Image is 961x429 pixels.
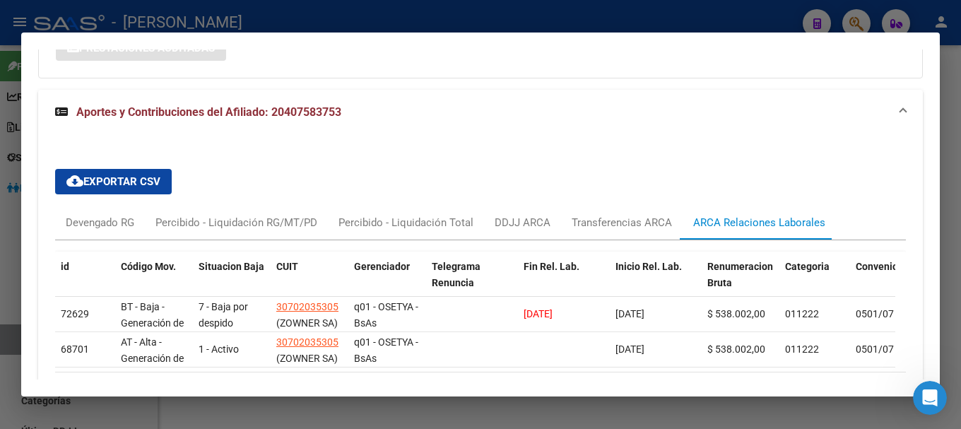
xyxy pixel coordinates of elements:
[432,261,481,288] span: Telegrama Renuncia
[115,252,193,314] datatable-header-cell: Código Mov.
[779,252,850,314] datatable-header-cell: Categoria
[155,215,317,230] div: Percibido - Liquidación RG/MT/PD
[193,252,271,314] datatable-header-cell: Situacion Baja
[615,261,682,272] span: Inicio Rel. Lab.
[61,261,69,272] span: id
[61,308,89,319] span: 72629
[702,252,779,314] datatable-header-cell: Renumeracion Bruta
[276,261,298,272] span: CUIT
[426,252,518,314] datatable-header-cell: Telegrama Renuncia
[856,308,894,319] span: 0501/07
[524,308,553,319] span: [DATE]
[121,336,184,380] span: AT - Alta - Generación de clave
[707,261,773,288] span: Renumeracion Bruta
[66,215,134,230] div: Devengado RG
[276,353,338,364] span: (ZOWNER SA)
[524,261,579,272] span: Fin Rel. Lab.
[66,172,83,189] mat-icon: cloud_download
[61,343,89,355] span: 68701
[348,252,426,314] datatable-header-cell: Gerenciador
[615,343,644,355] span: [DATE]
[66,175,160,188] span: Exportar CSV
[76,105,341,119] span: Aportes y Contribuciones del Afiliado: 20407583753
[495,215,550,230] div: DDJJ ARCA
[856,261,898,272] span: Convenio
[707,343,765,355] span: $ 538.002,00
[707,308,765,319] span: $ 538.002,00
[55,372,906,408] div: 2 total
[276,317,338,329] span: (ZOWNER SA)
[271,252,348,314] datatable-header-cell: CUIT
[199,343,239,355] span: 1 - Activo
[850,252,921,314] datatable-header-cell: Convenio
[518,252,610,314] datatable-header-cell: Fin Rel. Lab.
[693,215,825,230] div: ARCA Relaciones Laborales
[615,308,644,319] span: [DATE]
[354,261,410,272] span: Gerenciador
[121,261,176,272] span: Código Mov.
[199,261,264,272] span: Situacion Baja
[785,308,819,319] span: 011222
[276,336,338,348] span: 30702035305
[572,215,672,230] div: Transferencias ARCA
[610,252,702,314] datatable-header-cell: Inicio Rel. Lab.
[55,252,115,314] datatable-header-cell: id
[338,215,473,230] div: Percibido - Liquidación Total
[354,336,418,364] span: q01 - OSETYA - BsAs
[38,90,923,135] mat-expansion-panel-header: Aportes y Contribuciones del Afiliado: 20407583753
[856,343,894,355] span: 0501/07
[121,301,184,345] span: BT - Baja - Generación de Clave
[785,261,830,272] span: Categoria
[785,343,819,355] span: 011222
[354,301,418,329] span: q01 - OSETYA - BsAs
[913,381,947,415] iframe: Intercom live chat
[199,301,248,329] span: 7 - Baja por despido
[55,169,172,194] button: Exportar CSV
[276,301,338,312] span: 30702035305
